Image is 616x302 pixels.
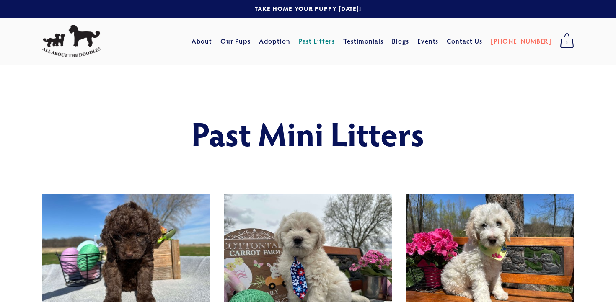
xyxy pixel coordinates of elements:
a: Testimonials [343,34,384,49]
a: 0 items in cart [556,31,578,52]
a: Our Pups [220,34,251,49]
img: All About The Doodles [42,25,101,57]
a: About [192,34,212,49]
a: [PHONE_NUMBER] [491,34,551,49]
h1: Past Mini Litters [88,115,529,152]
a: Contact Us [447,34,482,49]
a: Events [417,34,439,49]
a: Adoption [259,34,290,49]
span: 0 [560,38,574,49]
a: Blogs [392,34,409,49]
a: Past Litters [299,36,335,45]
